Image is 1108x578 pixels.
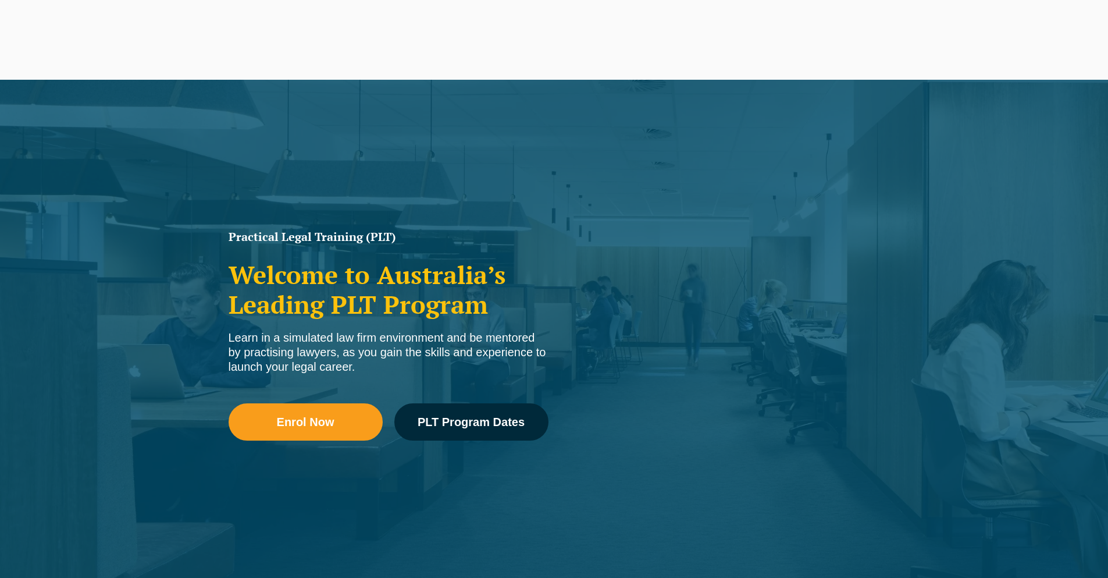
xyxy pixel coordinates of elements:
span: PLT Program Dates [418,416,525,428]
span: Enrol Now [277,416,334,428]
a: PLT Program Dates [394,403,548,441]
h1: Practical Legal Training (PLT) [229,231,548,243]
a: Enrol Now [229,403,383,441]
div: Learn in a simulated law firm environment and be mentored by practising lawyers, as you gain the ... [229,331,548,374]
h2: Welcome to Australia’s Leading PLT Program [229,260,548,319]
